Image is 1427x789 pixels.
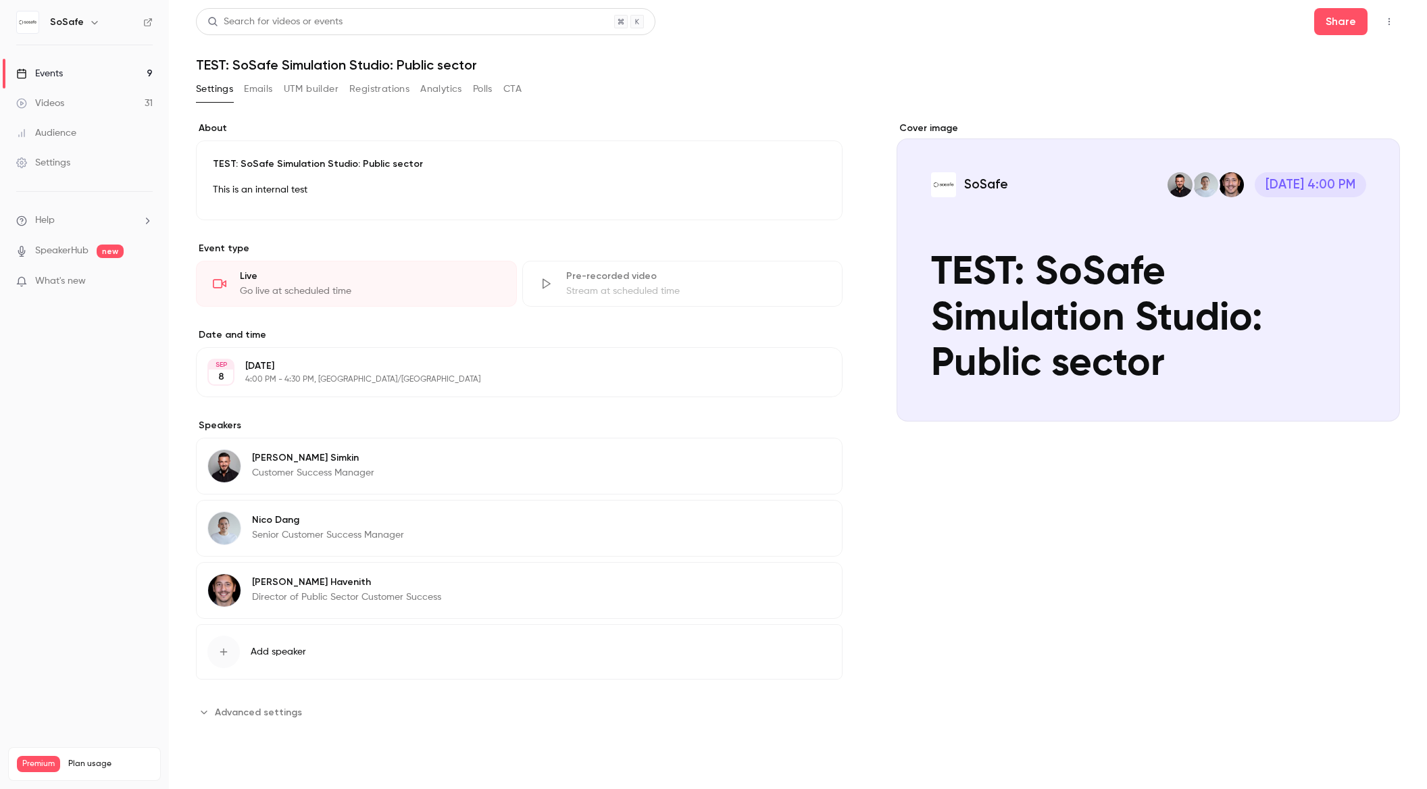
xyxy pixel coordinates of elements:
[196,438,843,494] div: Gabriel Simkin[PERSON_NAME] SimkinCustomer Success Manager
[196,122,843,135] label: About
[196,261,517,307] div: LiveGo live at scheduled time
[566,284,826,298] div: Stream at scheduled time
[566,270,826,283] div: Pre-recorded video
[284,78,339,100] button: UTM builder
[16,213,153,228] li: help-dropdown-opener
[252,466,374,480] p: Customer Success Manager
[252,451,374,465] p: [PERSON_NAME] Simkin
[16,126,76,140] div: Audience
[897,122,1400,135] label: Cover image
[196,562,843,619] div: Joschka Havenith[PERSON_NAME] HavenithDirector of Public Sector Customer Success
[208,512,241,544] img: Nico Dang
[35,213,55,228] span: Help
[196,624,843,680] button: Add speaker
[245,374,771,385] p: 4:00 PM - 4:30 PM, [GEOGRAPHIC_DATA]/[GEOGRAPHIC_DATA]
[240,270,500,283] div: Live
[1314,8,1368,35] button: Share
[240,284,500,298] div: Go live at scheduled time
[16,97,64,110] div: Videos
[251,645,306,659] span: Add speaker
[503,78,522,100] button: CTA
[208,574,241,607] img: Joschka Havenith
[208,450,241,482] img: Gabriel Simkin
[215,705,302,719] span: Advanced settings
[50,16,84,29] h6: SoSafe
[17,11,39,33] img: SoSafe
[244,78,272,100] button: Emails
[196,57,1400,73] h1: TEST: SoSafe Simulation Studio: Public sector
[349,78,409,100] button: Registrations
[35,274,86,288] span: What's new
[252,576,441,589] p: [PERSON_NAME] Havenith
[196,242,843,255] p: Event type
[68,759,152,769] span: Plan usage
[252,590,441,604] p: Director of Public Sector Customer Success
[136,276,153,288] iframe: Noticeable Trigger
[196,78,233,100] button: Settings
[218,370,224,384] p: 8
[196,500,843,557] div: Nico DangNico DangSenior Customer Success Manager
[196,419,843,432] label: Speakers
[252,528,404,542] p: Senior Customer Success Manager
[16,67,63,80] div: Events
[16,156,70,170] div: Settings
[213,182,826,198] p: This is an internal test
[196,328,843,342] label: Date and time
[213,157,826,171] p: TEST: SoSafe Simulation Studio: Public sector
[196,701,310,723] button: Advanced settings
[35,244,89,258] a: SpeakerHub
[245,359,771,373] p: [DATE]
[897,122,1400,422] section: Cover image
[196,701,843,723] section: Advanced settings
[252,513,404,527] p: Nico Dang
[473,78,493,100] button: Polls
[17,756,60,772] span: Premium
[97,245,124,258] span: new
[420,78,462,100] button: Analytics
[522,261,843,307] div: Pre-recorded videoStream at scheduled time
[209,360,233,370] div: SEP
[207,15,343,29] div: Search for videos or events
